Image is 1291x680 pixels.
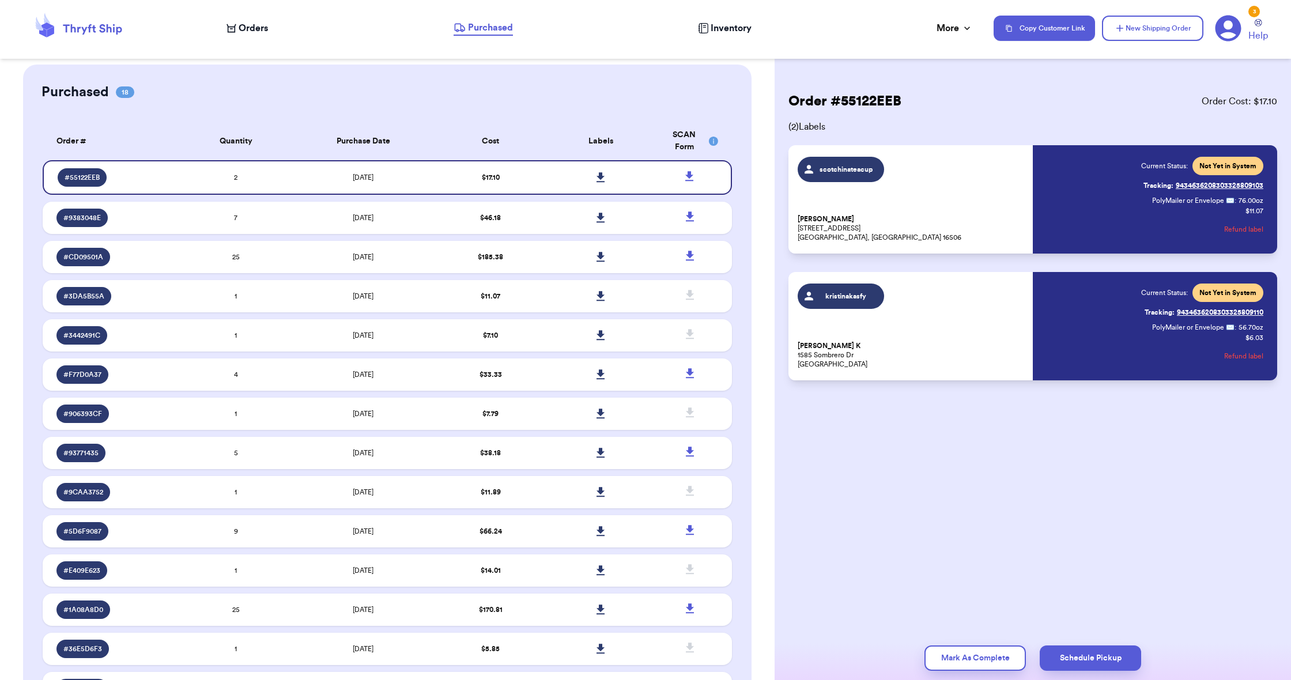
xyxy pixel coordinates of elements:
span: Not Yet in System [1199,288,1256,297]
div: 3 [1248,6,1260,17]
span: $ 170.81 [479,606,503,613]
span: [DATE] [353,371,373,378]
span: kristinakasfy [819,292,874,301]
span: scotchinateacup [819,165,874,174]
span: [DATE] [353,174,373,181]
span: # 9383048E [63,213,101,222]
span: $ 14.01 [481,567,501,574]
a: 3 [1215,15,1241,41]
button: Schedule Pickup [1040,645,1141,671]
span: PolyMailer or Envelope ✉️ [1152,197,1235,204]
span: $ 11.89 [481,489,501,496]
span: [DATE] [353,489,373,496]
span: : [1235,323,1236,332]
span: Tracking: [1145,308,1175,317]
h2: Purchased [41,83,109,101]
a: Orders [227,21,268,35]
button: New Shipping Order [1102,16,1203,41]
span: PolyMailer or Envelope ✉️ [1152,324,1235,331]
span: Purchased [468,21,513,35]
div: More [937,21,973,35]
span: [DATE] [353,606,373,613]
span: $ 33.33 [480,371,502,378]
span: # 93771435 [63,448,99,458]
a: Inventory [698,21,752,35]
span: # 55122EEB [65,173,100,182]
a: Tracking:9434636208303325809110 [1145,303,1263,322]
span: $ 38.18 [480,449,501,456]
span: # 906393CF [63,409,102,418]
button: Refund label [1224,343,1263,369]
span: $ 5.85 [481,645,500,652]
span: [DATE] [353,254,373,260]
span: # 3DA5B55A [63,292,104,301]
span: # CD09501A [63,252,103,262]
span: # F77D0A37 [63,370,101,379]
span: Inventory [711,21,752,35]
span: 1 [235,332,237,339]
h2: Order # 55122EEB [788,92,901,111]
span: 56.70 oz [1239,323,1263,332]
span: [DATE] [353,528,373,535]
p: $ 11.07 [1245,206,1263,216]
span: 9 [234,528,238,535]
span: 4 [234,371,238,378]
a: Tracking:9434636208303325809103 [1143,176,1263,195]
span: Not Yet in System [1199,161,1256,171]
span: 7 [234,214,237,221]
span: $ 11.07 [481,293,500,300]
span: $ 185.38 [478,254,503,260]
span: [PERSON_NAME] K [798,342,860,350]
p: $ 6.03 [1245,333,1263,342]
p: 1585 Sombrero Dr [GEOGRAPHIC_DATA] [798,341,1026,369]
span: # 1A08A8D0 [63,605,103,614]
span: 1 [235,567,237,574]
span: $ 7.79 [482,410,499,417]
button: Copy Customer Link [994,16,1095,41]
th: Purchase Date [291,122,436,160]
button: Refund label [1224,217,1263,242]
span: [DATE] [353,449,373,456]
span: 1 [235,410,237,417]
span: # 9CAA3752 [63,488,103,497]
span: $ 46.18 [480,214,501,221]
span: [DATE] [353,293,373,300]
span: [DATE] [353,214,373,221]
span: # 36E5D6F3 [63,644,102,653]
span: 18 [116,86,134,98]
span: Current Status: [1141,161,1188,171]
span: 1 [235,293,237,300]
span: 76.00 oz [1239,196,1263,205]
span: [DATE] [353,332,373,339]
span: # 3442491C [63,331,100,340]
span: 25 [232,606,240,613]
span: $ 17.10 [482,174,500,181]
span: 1 [235,489,237,496]
span: [PERSON_NAME] [798,215,854,224]
span: Orders [239,21,268,35]
span: 2 [234,174,237,181]
span: $ 7.10 [483,332,498,339]
span: [DATE] [353,410,373,417]
a: Purchased [454,21,513,36]
div: SCAN Form [663,129,718,153]
span: Tracking: [1143,181,1173,190]
span: [DATE] [353,567,373,574]
th: Cost [436,122,546,160]
span: # E409E623 [63,566,100,575]
th: Labels [546,122,656,160]
span: # 5D6F9087 [63,527,101,536]
span: ( 2 ) Labels [788,120,1277,134]
span: [DATE] [353,645,373,652]
span: 1 [235,645,237,652]
span: : [1235,196,1236,205]
th: Order # [43,122,180,160]
button: Mark As Complete [924,645,1026,671]
th: Quantity [180,122,290,160]
p: [STREET_ADDRESS] [GEOGRAPHIC_DATA], [GEOGRAPHIC_DATA] 16506 [798,214,1026,242]
span: Current Status: [1141,288,1188,297]
span: Help [1248,29,1268,43]
span: Order Cost: $ 17.10 [1202,95,1277,108]
span: 25 [232,254,240,260]
span: 5 [234,449,238,456]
